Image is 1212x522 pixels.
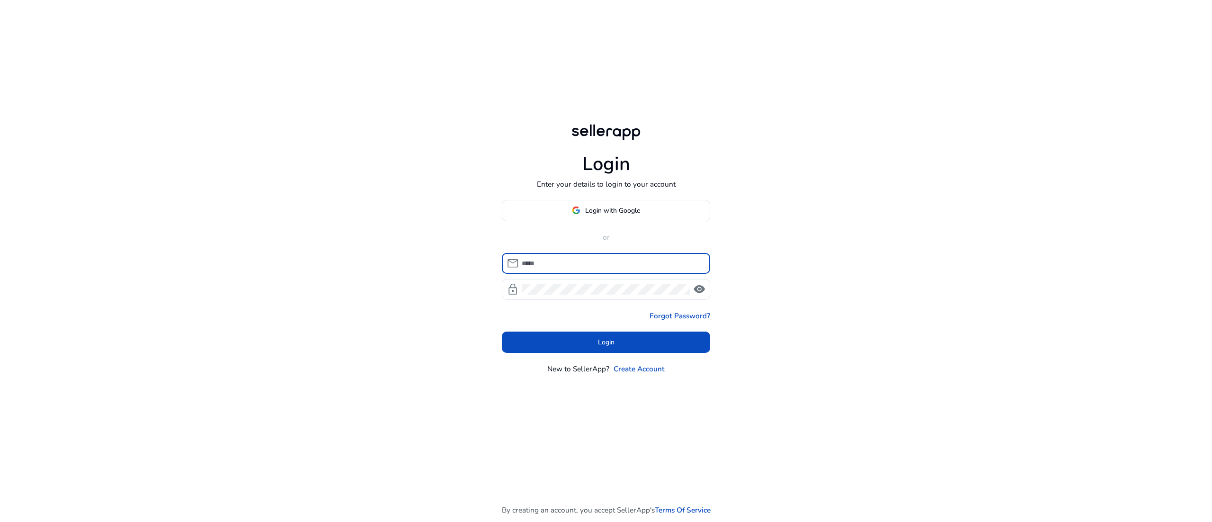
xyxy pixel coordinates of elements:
[547,363,609,374] p: New to SellerApp?
[502,332,710,353] button: Login
[507,257,519,270] span: mail
[502,200,710,221] button: Login with Google
[507,283,519,296] span: lock
[655,504,711,515] a: Terms Of Service
[585,206,640,216] span: Login with Google
[537,179,676,189] p: Enter your details to login to your account
[693,283,705,296] span: visibility
[614,363,665,374] a: Create Account
[598,337,615,347] span: Login
[572,206,580,215] img: google-logo.svg
[502,232,710,243] p: or
[582,153,630,176] h1: Login
[650,310,710,321] a: Forgot Password?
